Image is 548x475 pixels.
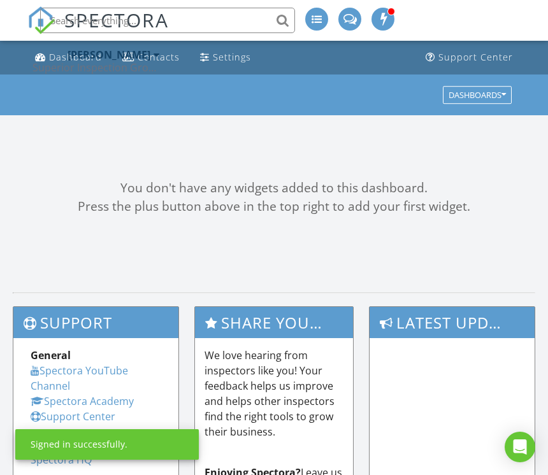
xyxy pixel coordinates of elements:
p: We love hearing from inspectors like you! Your feedback helps us improve and helps other inspecto... [205,348,343,439]
div: Signed in successfully. [31,438,127,451]
a: Settings [195,46,256,69]
div: Dashboards [449,90,506,99]
a: Support Center [31,409,115,423]
strong: General [31,348,71,362]
input: Search everything... [40,8,295,33]
a: Spectora YouTube Channel [31,364,128,393]
h3: Support [13,307,178,338]
div: Press the plus button above in the top right to add your first widget. [13,197,535,216]
div: Open Intercom Messenger [505,432,535,462]
div: [PERSON_NAME] [68,48,150,61]
button: Dashboards [443,86,512,104]
h3: Share Your Spectora Experience [195,307,352,338]
a: Support Center [421,46,518,69]
div: Superior Inspection Group [32,61,160,74]
div: You don't have any widgets added to this dashboard. [13,179,535,197]
div: Settings [213,51,251,63]
a: Spectora HQ [31,453,92,467]
a: Spectora Academy [31,394,134,408]
div: Support Center [438,51,513,63]
h3: Latest Updates [370,307,535,338]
